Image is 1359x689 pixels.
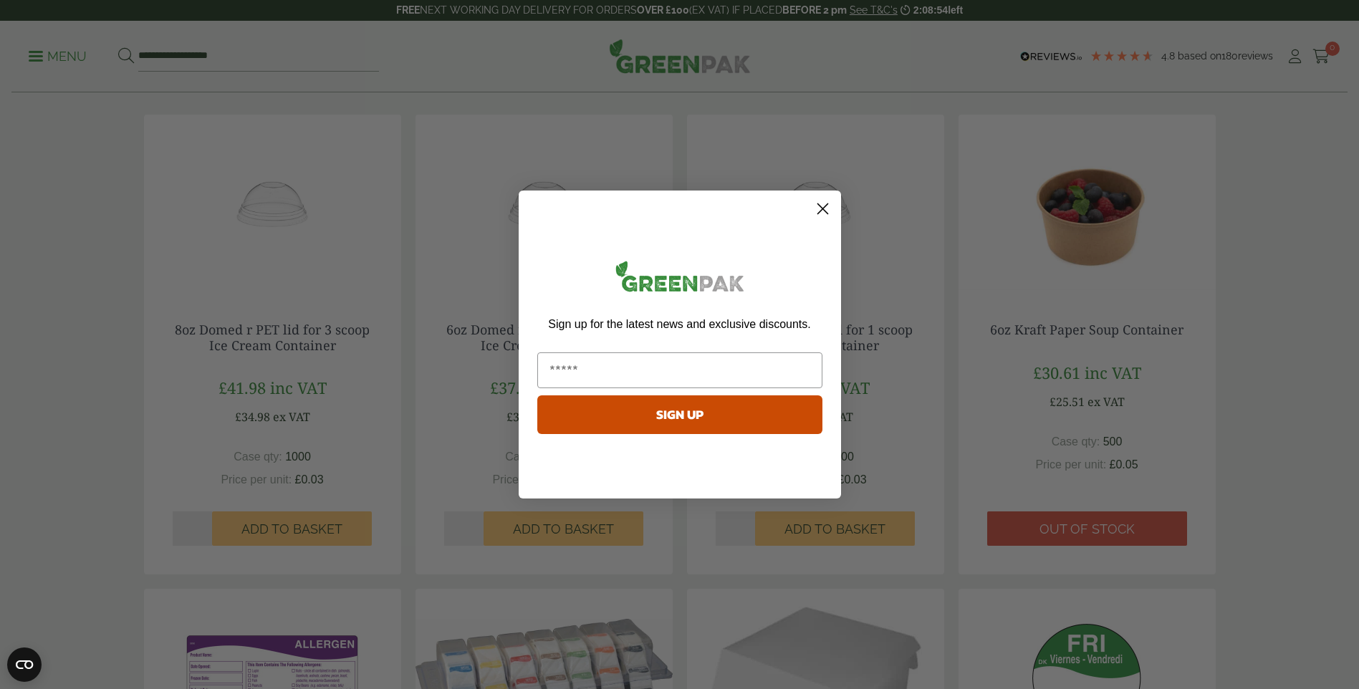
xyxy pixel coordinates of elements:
button: SIGN UP [537,395,822,434]
button: Open CMP widget [7,647,42,682]
input: Email [537,352,822,388]
button: Close dialog [810,196,835,221]
span: Sign up for the latest news and exclusive discounts. [548,318,810,330]
img: greenpak_logo [537,255,822,303]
